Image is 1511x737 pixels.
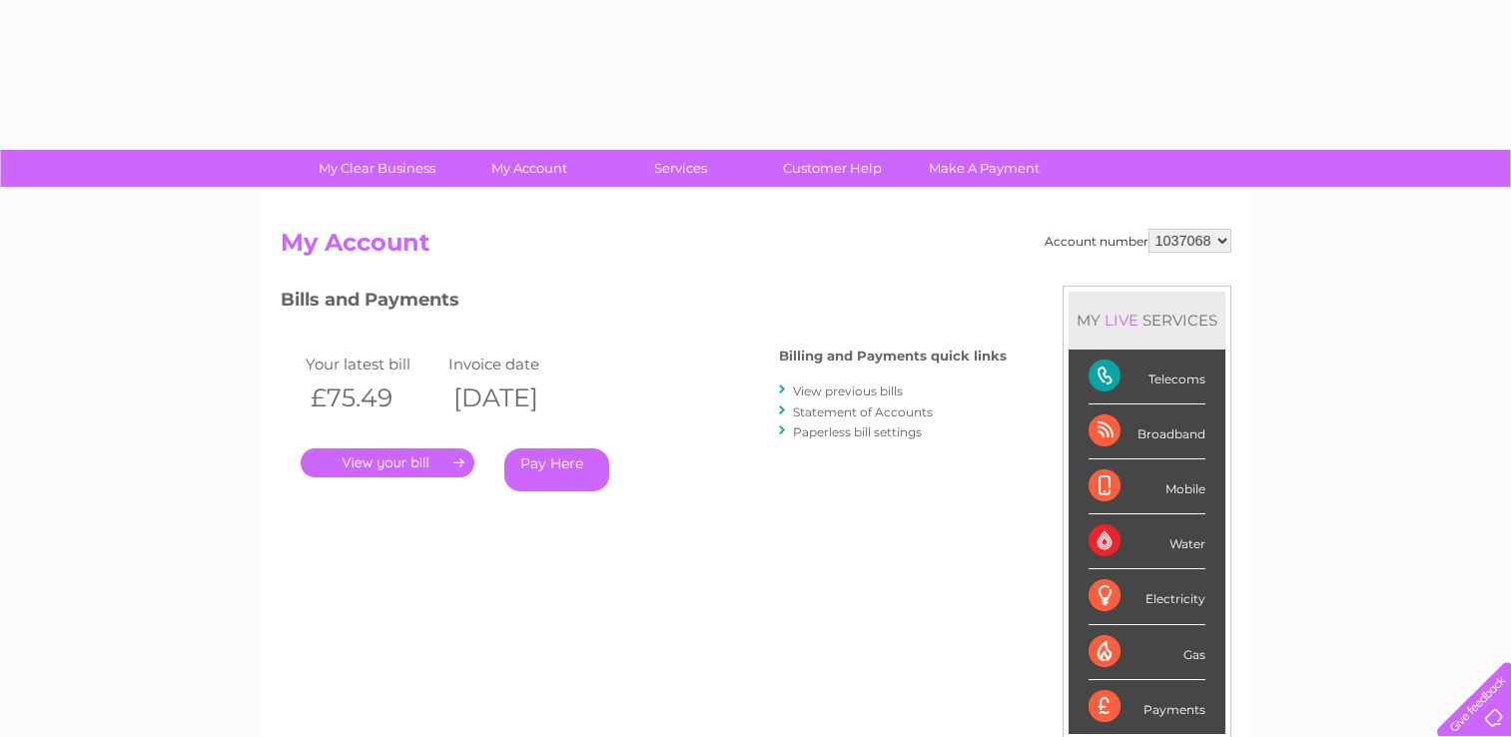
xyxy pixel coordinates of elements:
[281,286,1007,321] h3: Bills and Payments
[443,377,587,418] th: [DATE]
[1089,404,1205,459] div: Broadband
[1045,229,1231,253] div: Account number
[281,229,1231,267] h2: My Account
[1089,350,1205,404] div: Telecoms
[598,150,763,187] a: Services
[443,351,587,377] td: Invoice date
[301,377,444,418] th: £75.49
[1101,311,1142,330] div: LIVE
[1089,459,1205,514] div: Mobile
[1089,680,1205,734] div: Payments
[1089,625,1205,680] div: Gas
[295,150,459,187] a: My Clear Business
[793,424,922,439] a: Paperless bill settings
[1069,292,1225,349] div: MY SERVICES
[446,150,611,187] a: My Account
[1089,569,1205,624] div: Electricity
[301,448,474,477] a: .
[750,150,915,187] a: Customer Help
[779,349,1007,364] h4: Billing and Payments quick links
[793,383,903,398] a: View previous bills
[902,150,1067,187] a: Make A Payment
[1089,514,1205,569] div: Water
[301,351,444,377] td: Your latest bill
[504,448,609,491] a: Pay Here
[793,404,933,419] a: Statement of Accounts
